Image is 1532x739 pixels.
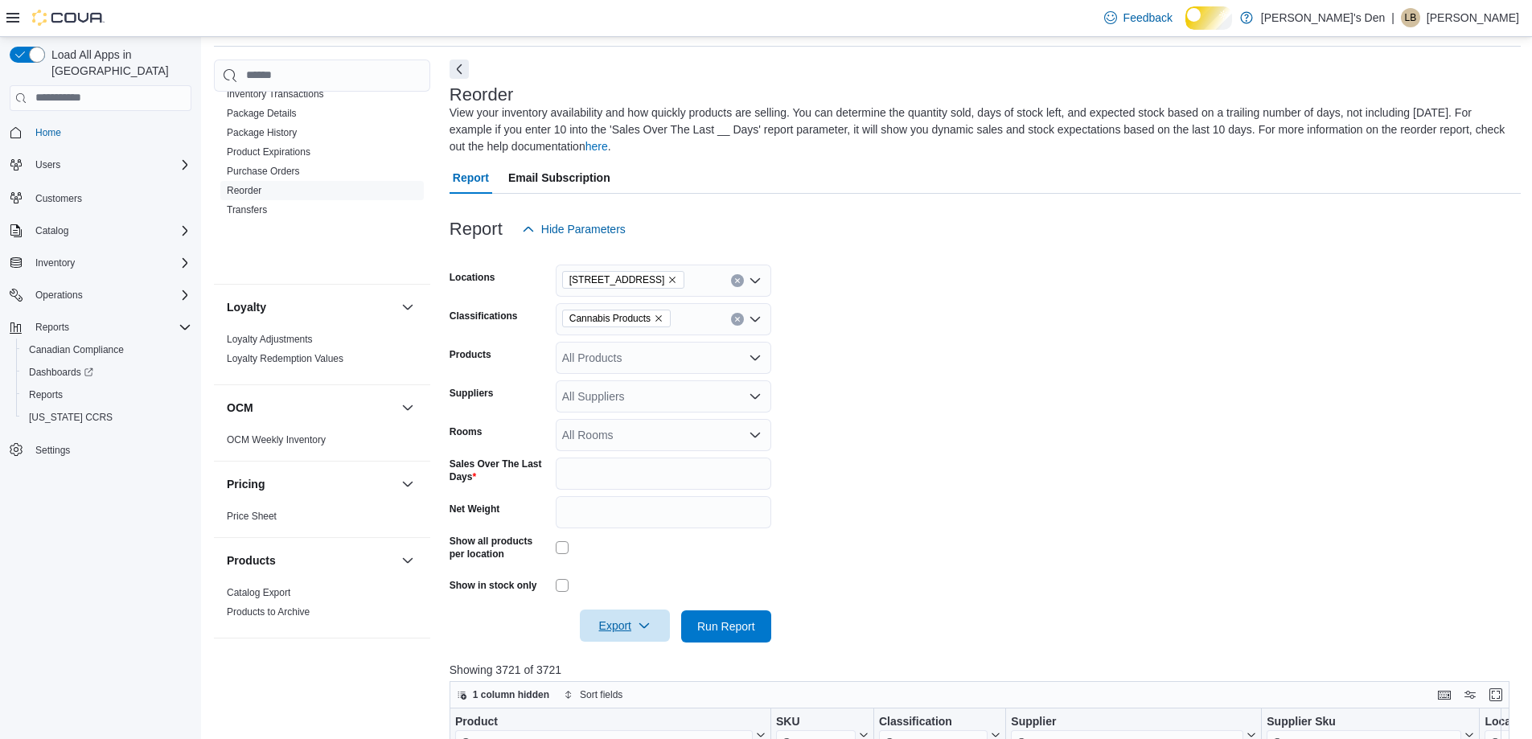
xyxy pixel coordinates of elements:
[227,400,395,416] button: OCM
[227,88,324,100] a: Inventory Transactions
[227,434,326,445] a: OCM Weekly Inventory
[214,430,430,461] div: OCM
[227,333,313,346] span: Loyalty Adjustments
[227,108,297,119] a: Package Details
[23,340,191,359] span: Canadian Compliance
[29,343,124,356] span: Canadian Compliance
[3,438,198,462] button: Settings
[29,411,113,424] span: [US_STATE] CCRS
[227,299,395,315] button: Loyalty
[398,398,417,417] button: OCM
[29,318,76,337] button: Reports
[227,476,395,492] button: Pricing
[1401,8,1420,27] div: Lorraine Bazley
[398,551,417,570] button: Products
[29,155,67,174] button: Users
[16,384,198,406] button: Reports
[398,298,417,317] button: Loyalty
[1261,8,1385,27] p: [PERSON_NAME]'s Den
[227,334,313,345] a: Loyalty Adjustments
[227,476,265,492] h3: Pricing
[227,146,310,158] a: Product Expirations
[23,363,100,382] a: Dashboards
[227,299,266,315] h3: Loyalty
[35,224,68,237] span: Catalog
[569,272,665,288] span: [STREET_ADDRESS]
[398,474,417,494] button: Pricing
[227,586,290,599] span: Catalog Export
[227,204,267,216] a: Transfers
[450,220,503,239] h3: Report
[227,606,310,618] a: Products to Archive
[29,440,191,460] span: Settings
[1486,685,1505,704] button: Enter fullscreen
[450,348,491,361] label: Products
[450,458,549,483] label: Sales Over The Last Days
[23,340,130,359] a: Canadian Compliance
[1405,8,1417,27] span: LB
[749,274,762,287] button: Open list of options
[35,126,61,139] span: Home
[1460,685,1480,704] button: Display options
[450,662,1521,678] p: Showing 3721 of 3721
[29,388,63,401] span: Reports
[879,715,988,730] div: Classification
[3,284,198,306] button: Operations
[23,385,191,404] span: Reports
[227,184,261,197] span: Reorder
[29,187,191,207] span: Customers
[450,105,1513,155] div: View your inventory availability and how quickly products are selling. You can determine the quan...
[29,221,191,240] span: Catalog
[731,274,744,287] button: Clear input
[749,313,762,326] button: Open list of options
[450,579,537,592] label: Show in stock only
[455,715,753,730] div: Product
[473,688,549,701] span: 1 column hidden
[227,511,277,522] a: Price Sheet
[450,685,556,704] button: 1 column hidden
[23,385,69,404] a: Reports
[29,189,88,208] a: Customers
[1011,715,1243,730] div: Supplier
[227,165,300,178] span: Purchase Orders
[227,127,297,138] a: Package History
[450,535,549,560] label: Show all products per location
[29,253,191,273] span: Inventory
[35,257,75,269] span: Inventory
[227,352,343,365] span: Loyalty Redemption Values
[453,162,489,194] span: Report
[3,154,198,176] button: Users
[29,318,191,337] span: Reports
[29,221,75,240] button: Catalog
[450,60,469,79] button: Next
[1267,715,1461,730] div: Supplier Sku
[562,310,671,327] span: Cannabis Products
[1435,685,1454,704] button: Keyboard shortcuts
[227,185,261,196] a: Reorder
[16,339,198,361] button: Canadian Compliance
[1391,8,1394,27] p: |
[29,155,191,174] span: Users
[29,122,191,142] span: Home
[214,507,430,537] div: Pricing
[450,85,513,105] h3: Reorder
[227,606,310,618] span: Products to Archive
[227,400,253,416] h3: OCM
[450,425,483,438] label: Rooms
[1123,10,1173,26] span: Feedback
[589,610,660,642] span: Export
[16,406,198,429] button: [US_STATE] CCRS
[227,353,343,364] a: Loyalty Redemption Values
[45,47,191,79] span: Load All Apps in [GEOGRAPHIC_DATA]
[580,610,670,642] button: Export
[681,610,771,643] button: Run Report
[214,583,430,638] div: Products
[562,271,685,289] span: 740A Fraser Ave
[697,618,755,634] span: Run Report
[450,387,494,400] label: Suppliers
[749,390,762,403] button: Open list of options
[515,213,632,245] button: Hide Parameters
[3,220,198,242] button: Catalog
[29,123,68,142] a: Home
